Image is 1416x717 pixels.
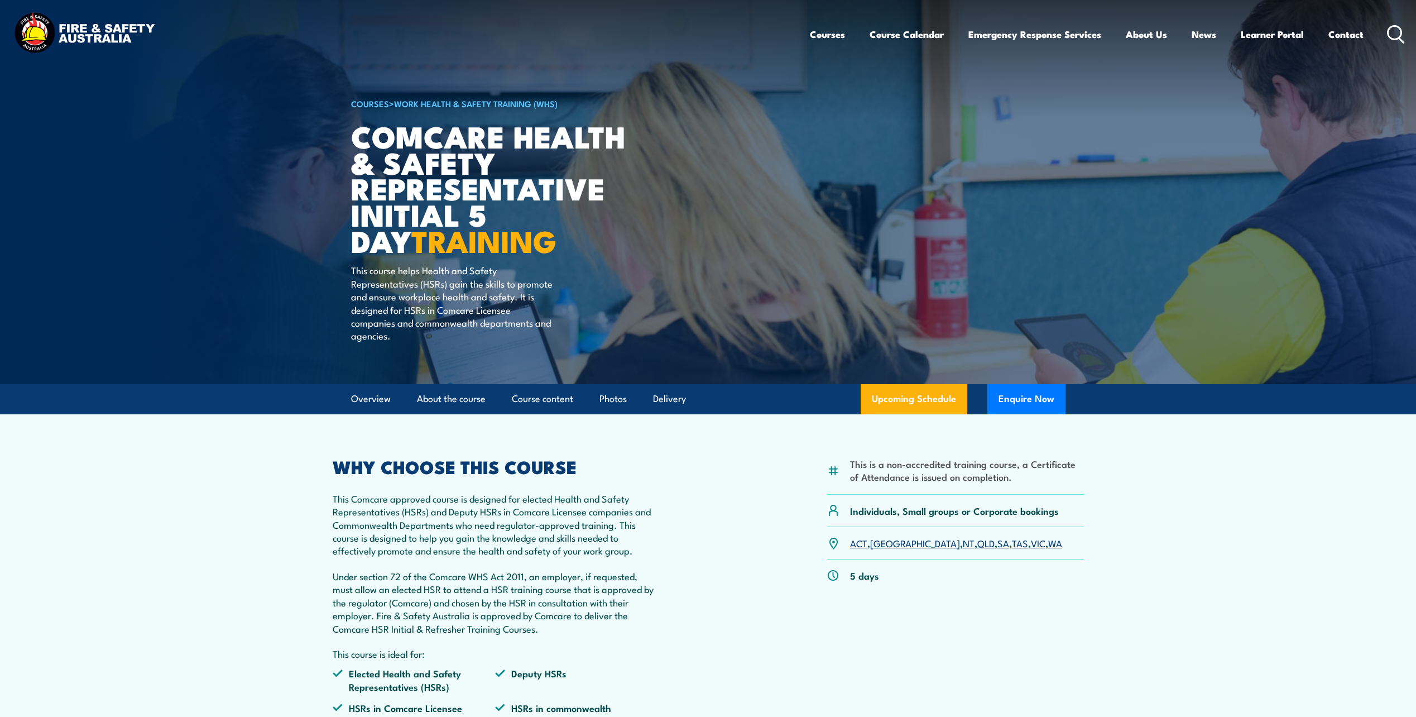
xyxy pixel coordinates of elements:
[861,384,967,414] a: Upcoming Schedule
[351,384,391,414] a: Overview
[1126,20,1167,49] a: About Us
[1241,20,1304,49] a: Learner Portal
[1192,20,1216,49] a: News
[850,504,1059,517] p: Individuals, Small groups or Corporate bookings
[351,123,627,254] h1: Comcare Health & Safety Representative Initial 5 Day
[512,384,573,414] a: Course content
[968,20,1101,49] a: Emergency Response Services
[333,570,659,635] p: Under section 72 of the Comcare WHS Act 2011, an employer, if requested, must allow an elected HS...
[333,667,496,693] li: Elected Health and Safety Representatives (HSRs)
[351,97,389,109] a: COURSES
[870,536,960,549] a: [GEOGRAPHIC_DATA]
[495,667,658,693] li: Deputy HSRs
[599,384,627,414] a: Photos
[977,536,995,549] a: QLD
[810,20,845,49] a: Courses
[333,458,659,474] h2: WHY CHOOSE THIS COURSE
[351,264,555,342] p: This course helps Health and Safety Representatives (HSRs) gain the skills to promote and ensure ...
[411,217,556,263] strong: TRAINING
[987,384,1065,414] button: Enquire Now
[333,492,659,557] p: This Comcare approved course is designed for elected Health and Safety Representatives (HSRs) and...
[1012,536,1028,549] a: TAS
[1048,536,1062,549] a: WA
[351,97,627,110] h6: >
[333,647,659,660] p: This course is ideal for:
[963,536,975,549] a: NT
[850,537,1062,549] p: , , , , , , ,
[394,97,558,109] a: Work Health & Safety Training (WHS)
[653,384,686,414] a: Delivery
[870,20,944,49] a: Course Calendar
[1031,536,1045,549] a: VIC
[850,569,879,582] p: 5 days
[417,384,486,414] a: About the course
[850,457,1084,484] li: This is a non-accredited training course, a Certificate of Attendance is issued on completion.
[850,536,867,549] a: ACT
[997,536,1009,549] a: SA
[1328,20,1364,49] a: Contact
